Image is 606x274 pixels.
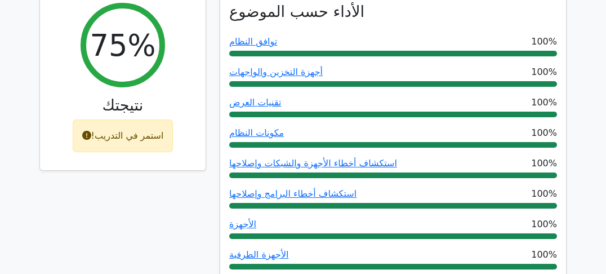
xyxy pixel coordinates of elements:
font: 100% [531,219,557,229]
a: الأجهزة [229,219,256,229]
font: استمر في التدريب! [91,130,164,141]
a: استكشاف أخطاء الأجهزة والشبكات وإصلاحها [229,158,397,169]
a: مكونات النظام [229,127,284,138]
font: نتيجتك [103,96,144,114]
font: 100% [531,127,557,138]
font: 75% [90,28,155,63]
font: 100% [531,158,557,169]
font: 100% [531,67,557,77]
a: أجهزة التخزين والواجهات [229,67,323,77]
font: 100% [531,188,557,199]
a: توافق النظام [229,36,277,47]
font: 100% [531,97,557,108]
font: الأداء حسب الموضوع [229,3,364,20]
font: 100% [531,36,557,47]
a: استكشاف أخطاء البرامج وإصلاحها [229,188,357,199]
a: تقنيات العرض [229,97,281,108]
a: الأجهزة الطرفية [229,249,288,260]
font: 100% [531,249,557,260]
